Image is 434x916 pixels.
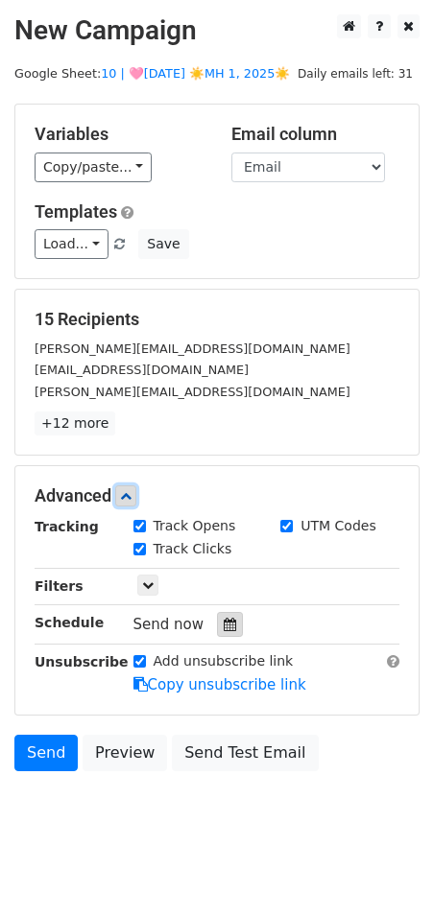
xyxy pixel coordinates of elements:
h5: Variables [35,124,203,145]
small: [EMAIL_ADDRESS][DOMAIN_NAME] [35,363,249,377]
small: Google Sheet: [14,66,290,81]
h5: Advanced [35,485,399,506]
label: Add unsubscribe link [154,651,294,671]
a: Send [14,735,78,771]
a: Copy/paste... [35,153,152,182]
a: +12 more [35,411,115,435]
small: [PERSON_NAME][EMAIL_ADDRESS][DOMAIN_NAME] [35,341,350,356]
strong: Tracking [35,519,99,534]
label: Track Clicks [154,539,232,559]
label: UTM Codes [301,516,375,536]
a: Templates [35,201,117,222]
label: Track Opens [154,516,236,536]
span: Send now [133,616,205,633]
strong: Filters [35,578,84,594]
small: [PERSON_NAME][EMAIL_ADDRESS][DOMAIN_NAME] [35,385,350,399]
a: Load... [35,229,108,259]
h5: Email column [231,124,399,145]
a: Copy unsubscribe link [133,676,306,693]
strong: Schedule [35,615,104,630]
strong: Unsubscribe [35,654,129,669]
h2: New Campaign [14,14,420,47]
a: 10 | 🩷[DATE] ☀️MH 1, 2025☀️ [101,66,290,81]
a: Daily emails left: 31 [291,66,420,81]
a: Send Test Email [172,735,318,771]
iframe: Chat Widget [338,824,434,916]
h5: 15 Recipients [35,309,399,330]
span: Daily emails left: 31 [291,63,420,84]
button: Save [138,229,188,259]
a: Preview [83,735,167,771]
